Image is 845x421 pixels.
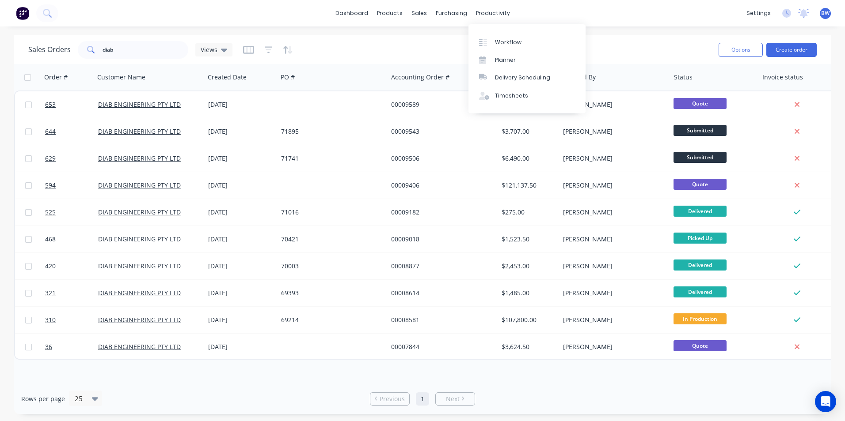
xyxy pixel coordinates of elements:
div: 00008614 [391,289,489,297]
div: Open Intercom Messenger [815,391,836,412]
div: 70421 [281,235,379,244]
a: Planner [468,51,586,69]
div: 00007844 [391,342,489,351]
span: Quote [674,98,727,109]
a: 594 [45,172,98,199]
span: Picked Up [674,233,727,244]
div: $3,624.50 [502,342,553,351]
div: $107,800.00 [502,316,553,324]
div: Planner [495,56,516,64]
span: 468 [45,235,56,244]
a: Delivery Scheduling [468,69,586,86]
div: [PERSON_NAME] [563,100,661,109]
div: [PERSON_NAME] [563,181,661,190]
img: Factory [16,7,29,20]
a: DIAB ENGINEERING PTY LTD [98,262,181,270]
ul: Pagination [366,392,479,406]
div: [DATE] [208,181,274,190]
div: products [373,7,407,20]
div: 70003 [281,262,379,271]
div: 71895 [281,127,379,136]
span: Submitted [674,152,727,163]
span: 36 [45,342,52,351]
div: [DATE] [208,262,274,271]
a: 653 [45,91,98,118]
div: [PERSON_NAME] [563,262,661,271]
span: Delivered [674,286,727,297]
a: DIAB ENGINEERING PTY LTD [98,316,181,324]
span: 525 [45,208,56,217]
div: 00009018 [391,235,489,244]
h1: Sales Orders [28,45,71,54]
div: Customer Name [97,73,145,82]
div: [PERSON_NAME] [563,289,661,297]
a: Page 1 is your current page [416,392,429,406]
span: Quote [674,340,727,351]
span: 644 [45,127,56,136]
div: $1,485.00 [502,289,553,297]
div: [DATE] [208,208,274,217]
a: 525 [45,199,98,226]
a: 321 [45,280,98,306]
input: Search... [103,41,189,59]
div: Delivery Scheduling [495,74,550,82]
span: 310 [45,316,56,324]
div: [DATE] [208,235,274,244]
span: Delivered [674,259,727,271]
div: [DATE] [208,316,274,324]
div: 00009589 [391,100,489,109]
span: In Production [674,313,727,324]
div: [PERSON_NAME] [563,316,661,324]
span: 653 [45,100,56,109]
div: Invoice status [762,73,803,82]
a: Next page [436,395,475,403]
div: productivity [472,7,514,20]
span: 629 [45,154,56,163]
a: 310 [45,307,98,333]
div: Workflow [495,38,521,46]
div: $3,707.00 [502,127,553,136]
span: 321 [45,289,56,297]
span: Views [201,45,217,54]
a: 36 [45,334,98,360]
div: 69214 [281,316,379,324]
a: Workflow [468,33,586,51]
span: Delivered [674,206,727,217]
div: PO # [281,73,295,82]
a: DIAB ENGINEERING PTY LTD [98,100,181,109]
div: 00008581 [391,316,489,324]
div: [DATE] [208,342,274,351]
div: Status [674,73,693,82]
div: [DATE] [208,289,274,297]
div: 00008877 [391,262,489,271]
div: 00009506 [391,154,489,163]
div: 71741 [281,154,379,163]
span: 420 [45,262,56,271]
div: $1,523.50 [502,235,553,244]
div: 00009406 [391,181,489,190]
div: 00009543 [391,127,489,136]
a: DIAB ENGINEERING PTY LTD [98,127,181,135]
button: Create order [766,43,817,57]
span: BW [821,9,830,17]
a: dashboard [331,7,373,20]
a: 468 [45,226,98,252]
div: [PERSON_NAME] [563,235,661,244]
div: [DATE] [208,100,274,109]
div: $275.00 [502,208,553,217]
div: [PERSON_NAME] [563,208,661,217]
div: [DATE] [208,154,274,163]
div: [PERSON_NAME] [563,342,661,351]
div: settings [742,7,775,20]
div: Created Date [208,73,247,82]
div: 00009182 [391,208,489,217]
div: $121,137.50 [502,181,553,190]
span: Previous [380,395,405,403]
div: purchasing [431,7,472,20]
div: [PERSON_NAME] [563,154,661,163]
a: DIAB ENGINEERING PTY LTD [98,235,181,243]
span: Submitted [674,125,727,136]
a: 420 [45,253,98,279]
span: Next [446,395,460,403]
div: $6,490.00 [502,154,553,163]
